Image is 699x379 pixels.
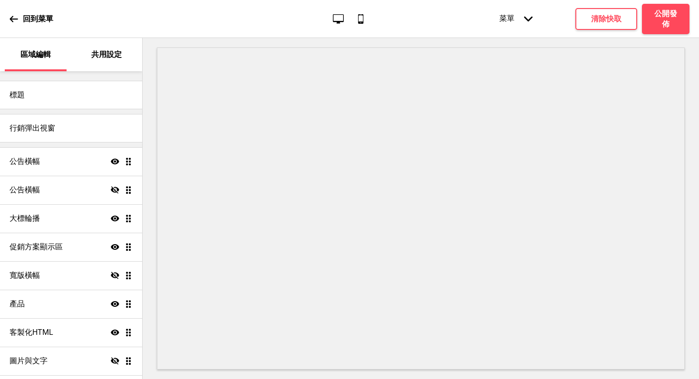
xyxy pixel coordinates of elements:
[23,14,53,24] p: 回到菜單
[575,8,637,30] button: 清除快取
[10,213,40,224] h4: 大標輪播
[10,327,53,338] h4: 客製化HTML
[10,156,40,167] h4: 公告橫幅
[591,14,621,24] h4: 清除快取
[642,4,689,34] button: 公開發佈
[651,9,680,29] h4: 公開發佈
[10,90,25,100] h4: 標題
[10,299,25,309] h4: 產品
[20,49,51,60] p: 區域編輯
[490,4,542,33] div: 菜單
[91,49,122,60] p: 共用設定
[10,185,40,195] h4: 公告橫幅
[10,6,53,32] a: 回到菜單
[10,123,55,133] h4: 行銷彈出視窗
[10,356,48,366] h4: 圖片與文字
[10,270,40,281] h4: 寬版橫幅
[10,242,63,252] h4: 促銷方案顯示區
